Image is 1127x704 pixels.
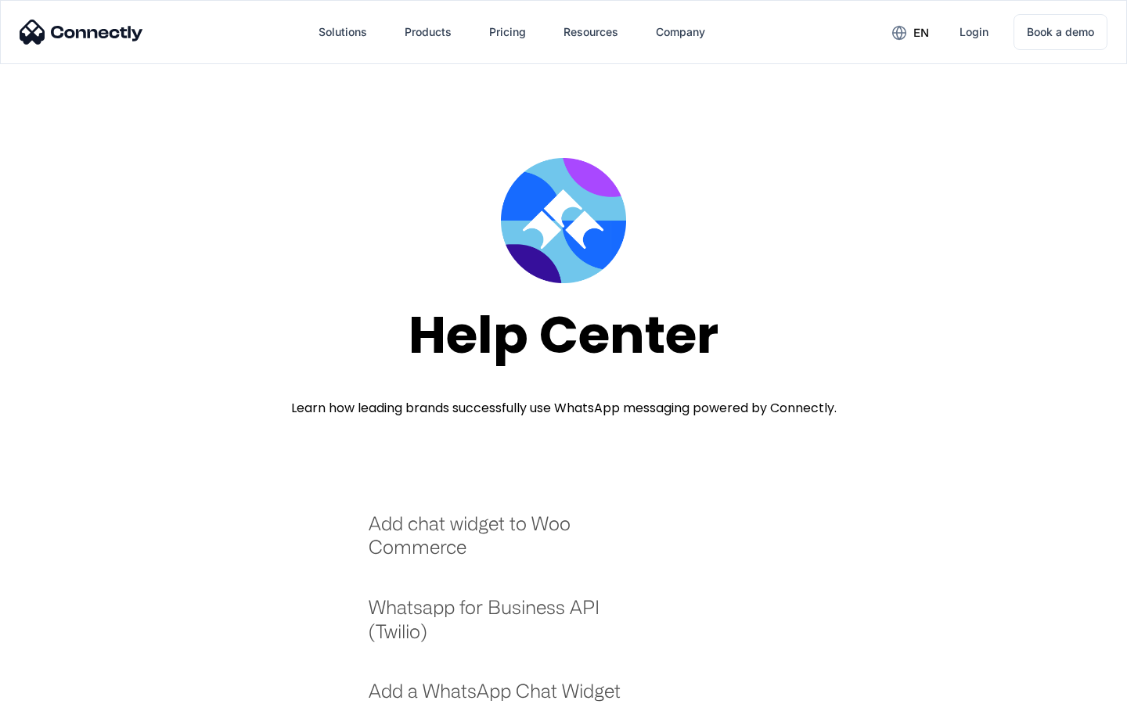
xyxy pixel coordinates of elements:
[913,22,929,44] div: en
[880,20,941,44] div: en
[16,677,94,699] aside: Language selected: English
[405,21,452,43] div: Products
[477,13,538,51] a: Pricing
[319,21,367,43] div: Solutions
[369,512,642,575] a: Add chat widget to Woo Commerce
[306,13,380,51] div: Solutions
[369,595,642,659] a: Whatsapp for Business API (Twilio)
[31,677,94,699] ul: Language list
[643,13,718,51] div: Company
[563,21,618,43] div: Resources
[392,13,464,51] div: Products
[489,21,526,43] div: Pricing
[656,21,705,43] div: Company
[291,399,837,418] div: Learn how leading brands successfully use WhatsApp messaging powered by Connectly.
[409,307,718,364] div: Help Center
[1014,14,1107,50] a: Book a demo
[947,13,1001,51] a: Login
[551,13,631,51] div: Resources
[960,21,988,43] div: Login
[20,20,143,45] img: Connectly Logo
